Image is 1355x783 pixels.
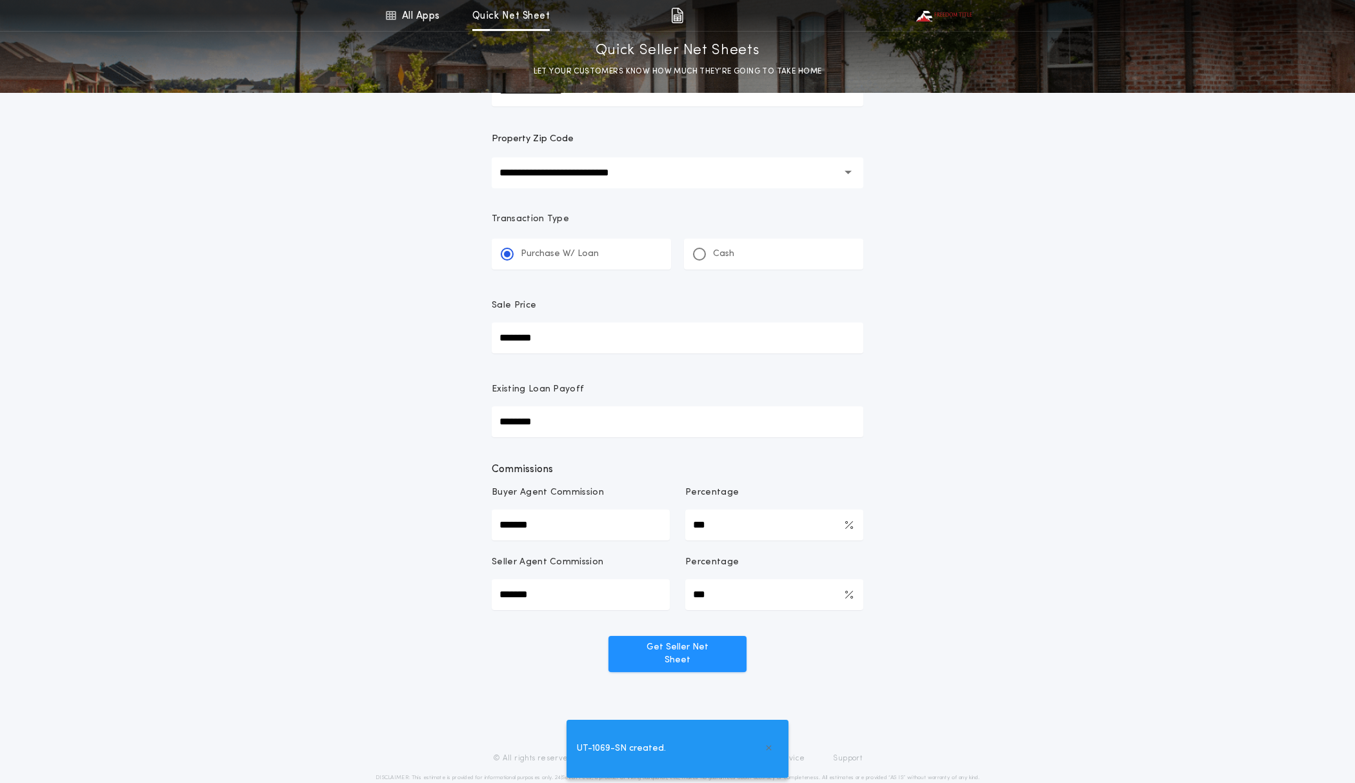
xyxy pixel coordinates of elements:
img: img [671,8,683,23]
input: Percentage [685,579,863,610]
p: LET YOUR CUSTOMERS KNOW HOW MUCH THEY’RE GOING TO TAKE HOME [534,65,822,78]
input: Buyer Agent Commission [492,510,670,540]
p: Sale Price [492,299,536,312]
span: UT-1069-SN created. [577,742,666,756]
input: Sale Price [492,322,863,353]
input: Percentage [685,510,863,540]
button: Get Seller Net Sheet [608,636,747,672]
input: Existing Loan Payoff [492,406,863,437]
p: Seller Agent Commission [492,556,603,569]
p: Transaction Type [492,213,863,226]
p: Percentage [685,556,739,569]
p: Cash [713,248,734,261]
p: Percentage [685,486,739,499]
p: Purchase W/ Loan [521,248,599,261]
img: vs-icon [914,9,972,22]
span: Commissions [492,462,863,477]
p: Buyer Agent Commission [492,486,604,499]
input: Seller Agent Commission [492,579,670,610]
p: Quick Seller Net Sheets [596,41,760,61]
p: Existing Loan Payoff [492,383,584,396]
label: Property Zip Code [492,132,574,147]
